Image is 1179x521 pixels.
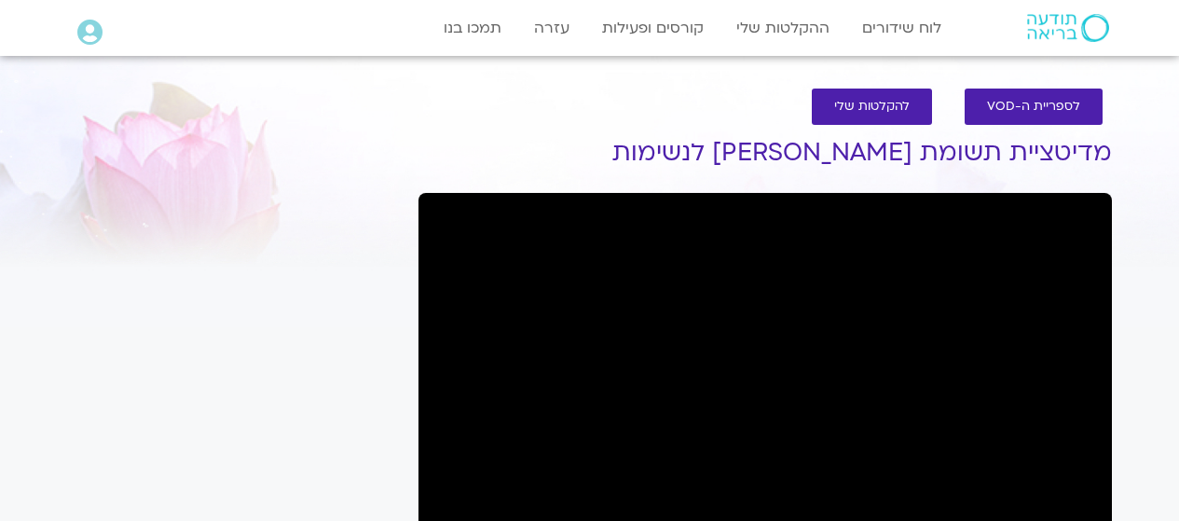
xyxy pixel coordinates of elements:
[525,10,579,46] a: עזרה
[1027,14,1109,42] img: תודעה בריאה
[853,10,951,46] a: לוח שידורים
[987,100,1080,114] span: לספריית ה-VOD
[418,139,1112,167] h1: מדיטציית תשומת [PERSON_NAME] לנשימות
[965,89,1103,125] a: לספריית ה-VOD
[434,10,511,46] a: תמכו בנו
[593,10,713,46] a: קורסים ופעילות
[812,89,932,125] a: להקלטות שלי
[834,100,910,114] span: להקלטות שלי
[727,10,839,46] a: ההקלטות שלי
